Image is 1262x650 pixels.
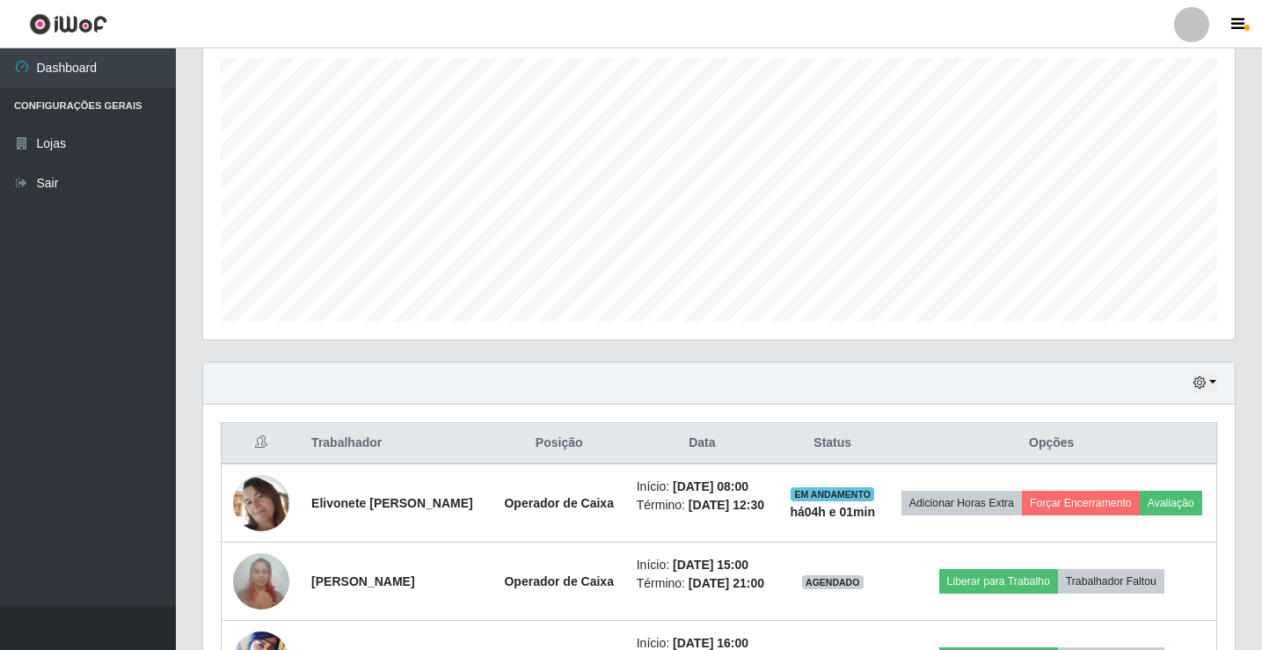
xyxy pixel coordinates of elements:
[504,496,614,510] strong: Operador de Caixa
[504,574,614,588] strong: Operador de Caixa
[901,491,1022,515] button: Adicionar Horas Extra
[233,544,289,618] img: 1722880664865.jpeg
[1022,491,1140,515] button: Forçar Encerramento
[311,574,414,588] strong: [PERSON_NAME]
[301,423,492,464] th: Trabalhador
[29,13,107,35] img: CoreUI Logo
[233,475,289,531] img: 1744411784463.jpeg
[637,556,768,574] li: Início:
[311,496,473,510] strong: Elivonete [PERSON_NAME]
[886,423,1216,464] th: Opções
[626,423,778,464] th: Data
[673,636,748,650] time: [DATE] 16:00
[689,576,764,590] time: [DATE] 21:00
[802,575,864,589] span: AGENDADO
[778,423,886,464] th: Status
[939,569,1058,594] button: Liberar para Trabalho
[1058,569,1164,594] button: Trabalhador Faltou
[790,505,875,519] strong: há 04 h e 01 min
[637,478,768,496] li: Início:
[791,487,874,501] span: EM ANDAMENTO
[673,479,748,493] time: [DATE] 08:00
[673,558,748,572] time: [DATE] 15:00
[1140,491,1202,515] button: Avaliação
[689,498,764,512] time: [DATE] 12:30
[637,496,768,515] li: Término:
[637,574,768,593] li: Término:
[492,423,626,464] th: Posição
